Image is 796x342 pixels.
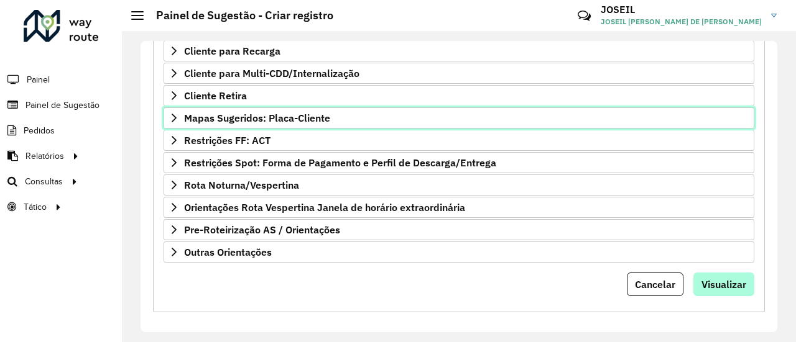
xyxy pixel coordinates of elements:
a: Cliente para Multi-CDD/Internalização [164,63,754,84]
a: Cliente para Recarga [164,40,754,61]
span: Consultas [25,175,63,188]
span: Outras Orientações [184,247,272,257]
a: Cliente Retira [164,85,754,106]
button: Cancelar [627,272,683,296]
span: Tático [24,200,47,214]
h2: Painel de Sugestão - Criar registro [144,9,333,22]
button: Visualizar [693,272,754,296]
span: Cliente para Multi-CDD/Internalização [184,68,359,78]
span: Restrições Spot: Forma de Pagamento e Perfil de Descarga/Entrega [184,158,496,168]
span: JOSEIL [PERSON_NAME] DE [PERSON_NAME] [601,16,762,27]
a: Outras Orientações [164,241,754,263]
span: Relatórios [25,150,64,163]
span: Cancelar [635,278,675,290]
span: Painel [27,73,50,86]
span: Cliente Retira [184,91,247,101]
span: Pedidos [24,124,55,137]
span: Restrições FF: ACT [184,135,271,145]
a: Contato Rápido [571,2,598,29]
a: Restrições FF: ACT [164,130,754,151]
h3: JOSEIL [601,4,762,16]
a: Restrições Spot: Forma de Pagamento e Perfil de Descarga/Entrega [164,152,754,173]
span: Rota Noturna/Vespertina [184,180,299,190]
span: Mapas Sugeridos: Placa-Cliente [184,113,330,123]
span: Visualizar [701,278,746,290]
span: Painel de Sugestão [25,99,99,112]
a: Pre-Roteirização AS / Orientações [164,219,754,240]
a: Orientações Rota Vespertina Janela de horário extraordinária [164,197,754,218]
span: Orientações Rota Vespertina Janela de horário extraordinária [184,202,465,212]
a: Rota Noturna/Vespertina [164,174,754,196]
span: Pre-Roteirização AS / Orientações [184,225,340,235]
span: Cliente para Recarga [184,46,280,56]
a: Mapas Sugeridos: Placa-Cliente [164,107,754,128]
